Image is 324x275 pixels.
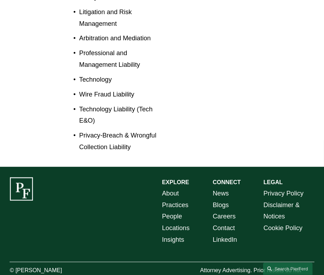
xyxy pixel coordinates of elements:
[263,263,313,275] a: Search this site
[162,211,182,222] a: People
[79,89,162,100] p: Wire Fraud Liability
[79,130,162,153] p: Privacy-Breach & Wrongful Collection Liability
[213,211,236,222] a: Careers
[162,199,189,211] a: Practices
[162,234,184,246] a: Insights
[79,33,162,44] p: Arbitration and Mediation
[162,222,190,234] a: Locations
[263,222,302,234] a: Cookie Policy
[213,199,229,211] a: Blogs
[213,188,229,199] a: News
[263,199,314,223] a: Disclaimer & Notices
[213,179,241,185] strong: CONNECT
[79,47,162,71] p: Professional and Management Liability
[79,6,162,30] p: Litigation and Risk Management
[79,74,162,86] p: Technology
[79,104,162,127] p: Technology Liability (Tech E&O)
[213,222,235,234] a: Contact
[162,179,189,185] strong: EXPLORE
[213,234,237,246] a: LinkedIn
[263,188,303,199] a: Privacy Policy
[263,179,283,185] strong: LEGAL
[162,188,179,199] a: About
